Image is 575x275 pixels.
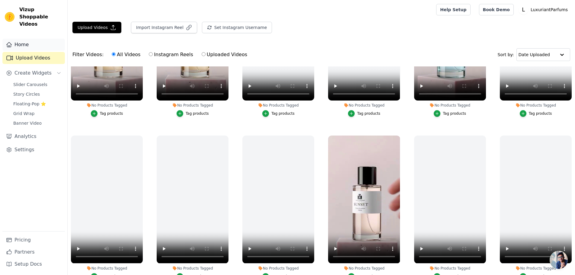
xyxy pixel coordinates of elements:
[14,69,52,77] span: Create Widgets
[242,103,314,108] div: No Products Tagged
[348,110,380,117] button: Tag products
[157,266,228,271] div: No Products Tagged
[529,111,552,116] div: Tag products
[271,111,295,116] div: Tag products
[2,144,65,156] a: Settings
[112,52,116,56] input: All Videos
[498,48,570,61] div: Sort by:
[10,119,65,127] a: Banner Video
[13,101,46,107] span: Floating-Pop ⭐
[414,103,486,108] div: No Products Tagged
[522,7,525,13] text: L
[2,52,65,64] a: Upload Videos
[186,111,209,116] div: Tag products
[528,4,570,15] p: LuxuriantParfums
[13,91,40,97] span: Story Circles
[2,246,65,258] a: Partners
[519,4,570,15] button: L LuxuriantParfums
[13,82,47,88] span: Slider Carousels
[10,80,65,89] a: Slider Carousels
[479,4,514,15] a: Book Demo
[10,90,65,98] a: Story Circles
[328,103,400,108] div: No Products Tagged
[5,12,14,22] img: Vizup
[242,266,314,271] div: No Products Tagged
[414,266,486,271] div: No Products Tagged
[111,51,141,59] label: All Videos
[131,22,197,33] button: Import Instagram Reel
[550,251,568,269] div: Ouvrir le chat
[2,67,65,79] button: Create Widgets
[201,51,248,59] label: Uploaded Videos
[10,100,65,108] a: Floating-Pop ⭐
[2,258,65,270] a: Setup Docs
[149,52,153,56] input: Instagram Reels
[13,110,34,117] span: Grid Wrap
[443,111,466,116] div: Tag products
[100,111,123,116] div: Tag products
[520,110,552,117] button: Tag products
[500,266,572,271] div: No Products Tagged
[19,6,62,28] span: Vizup Shoppable Videos
[71,103,143,108] div: No Products Tagged
[436,4,470,15] a: Help Setup
[202,52,206,56] input: Uploaded Videos
[328,266,400,271] div: No Products Tagged
[2,234,65,246] a: Pricing
[262,110,295,117] button: Tag products
[149,51,193,59] label: Instagram Reels
[157,103,228,108] div: No Products Tagged
[434,110,466,117] button: Tag products
[2,130,65,142] a: Analytics
[91,110,123,117] button: Tag products
[177,110,209,117] button: Tag products
[357,111,380,116] div: Tag products
[500,103,572,108] div: No Products Tagged
[10,109,65,118] a: Grid Wrap
[72,48,251,62] div: Filter Videos:
[13,120,42,126] span: Banner Video
[202,22,272,33] button: Set Instagram Username
[72,22,121,33] button: Upload Videos
[2,39,65,51] a: Home
[71,266,143,271] div: No Products Tagged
